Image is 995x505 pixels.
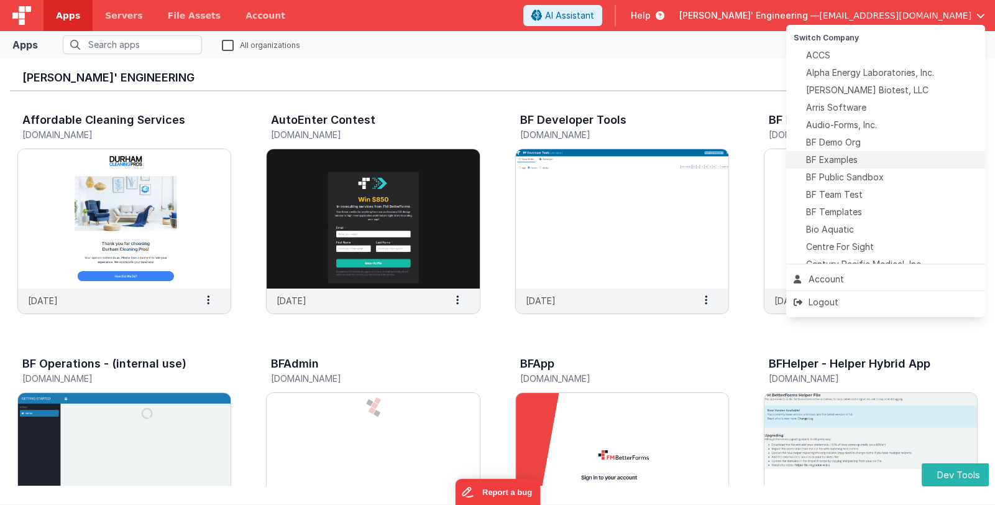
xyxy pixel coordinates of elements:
[806,101,866,114] span: Arris Software
[806,84,929,96] span: [PERSON_NAME] Biotest, LLC
[806,154,858,166] span: BF Examples
[794,296,978,308] div: Logout
[806,241,874,253] span: Centre For Sight
[806,206,862,218] span: BF Templates
[806,258,923,271] span: Century Pacific Medical, Inc.
[922,463,989,486] button: Dev Tools
[455,479,540,505] iframe: Marker.io feedback button
[806,67,934,79] span: Alpha Energy Laboratories, Inc.
[806,223,854,236] span: Bio Aquatic
[806,171,884,183] span: BF Public Sandbox
[794,273,978,285] div: Account
[806,119,877,131] span: Audio-Forms, Inc.
[806,136,861,149] span: BF Demo Org
[806,49,830,62] span: ACCS
[806,188,863,201] span: BF Team Test
[794,34,978,42] h5: Switch Company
